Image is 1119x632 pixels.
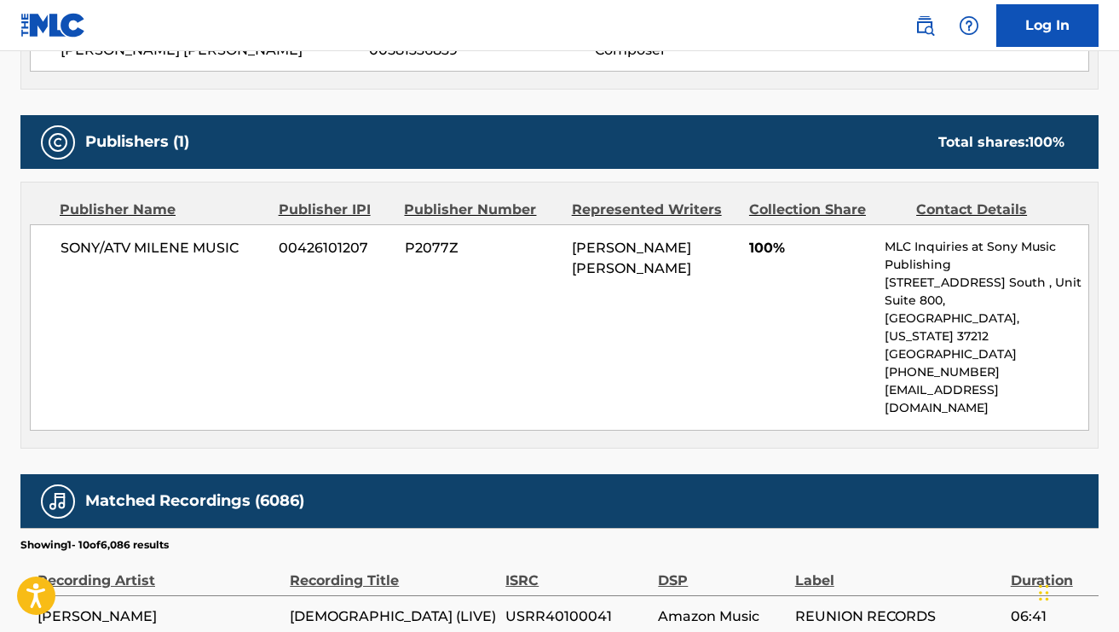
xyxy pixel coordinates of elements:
img: search [914,15,935,36]
a: Public Search [908,9,942,43]
span: [PERSON_NAME] [PERSON_NAME] [572,240,691,276]
div: Duration [1011,553,1090,591]
p: Showing 1 - 10 of 6,086 results [20,537,169,553]
img: Publishers [48,132,68,153]
div: Total shares: [938,132,1064,153]
div: Drag [1039,567,1049,618]
img: Matched Recordings [48,491,68,512]
div: Label [795,553,1002,591]
p: [PHONE_NUMBER] [885,363,1088,381]
span: SONY/ATV MILENE MUSIC [61,238,266,258]
h5: Matched Recordings (6086) [85,491,304,511]
div: Help [952,9,986,43]
span: 100% [749,238,873,258]
iframe: Chat Widget [1034,550,1119,632]
div: Recording Title [290,553,497,591]
span: Amazon Music [658,606,786,627]
img: help [959,15,979,36]
div: Represented Writers [572,200,736,220]
div: DSP [658,553,786,591]
p: MLC Inquiries at Sony Music Publishing [885,238,1088,274]
span: 06:41 [1011,606,1090,627]
a: Log In [996,4,1099,47]
p: [EMAIL_ADDRESS][DOMAIN_NAME] [885,381,1088,417]
div: Recording Artist [37,553,281,591]
div: Collection Share [749,200,903,220]
span: 100 % [1029,134,1064,150]
span: P2077Z [405,238,559,258]
p: [GEOGRAPHIC_DATA] [885,345,1088,363]
span: REUNION RECORDS [795,606,1002,627]
div: Publisher Number [404,200,558,220]
h5: Publishers (1) [85,132,189,152]
div: ISRC [505,553,649,591]
div: Contact Details [916,200,1070,220]
span: [DEMOGRAPHIC_DATA] (LIVE) [290,606,497,627]
p: [GEOGRAPHIC_DATA], [US_STATE] 37212 [885,310,1088,345]
span: 00426101207 [279,238,392,258]
img: MLC Logo [20,13,86,38]
span: [PERSON_NAME] [37,606,281,627]
p: [STREET_ADDRESS] South , Unit Suite 800, [885,274,1088,310]
div: Publisher Name [60,200,266,220]
div: Publisher IPI [279,200,392,220]
span: USRR40100041 [505,606,649,627]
